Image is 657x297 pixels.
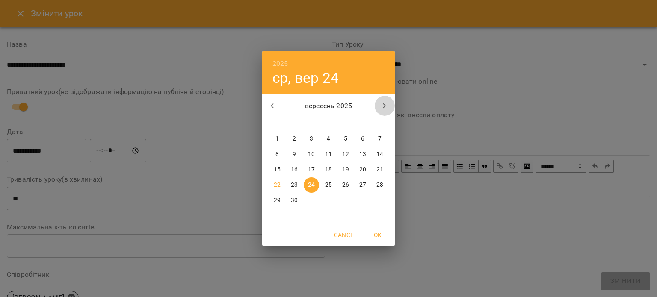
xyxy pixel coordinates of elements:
[274,196,281,205] p: 29
[355,177,370,193] button: 27
[275,150,279,159] p: 8
[372,131,388,147] button: 7
[287,131,302,147] button: 2
[308,165,315,174] p: 17
[338,162,353,177] button: 19
[325,181,332,189] p: 25
[287,177,302,193] button: 23
[378,135,382,143] p: 7
[338,147,353,162] button: 12
[355,162,370,177] button: 20
[291,196,298,205] p: 30
[304,162,319,177] button: 17
[344,135,347,143] p: 5
[325,165,332,174] p: 18
[372,162,388,177] button: 21
[372,177,388,193] button: 28
[287,193,302,208] button: 30
[274,181,281,189] p: 22
[308,150,315,159] p: 10
[304,131,319,147] button: 3
[287,147,302,162] button: 9
[338,118,353,127] span: пт
[355,147,370,162] button: 13
[376,150,383,159] p: 14
[283,101,375,111] p: вересень 2025
[355,131,370,147] button: 6
[355,118,370,127] span: сб
[287,162,302,177] button: 16
[275,135,279,143] p: 1
[321,131,336,147] button: 4
[269,193,285,208] button: 29
[269,162,285,177] button: 15
[293,135,296,143] p: 2
[359,181,366,189] p: 27
[269,131,285,147] button: 1
[321,177,336,193] button: 25
[372,147,388,162] button: 14
[338,131,353,147] button: 5
[359,165,366,174] p: 20
[308,181,315,189] p: 24
[376,165,383,174] p: 21
[291,165,298,174] p: 16
[293,150,296,159] p: 9
[342,165,349,174] p: 19
[269,147,285,162] button: 8
[304,118,319,127] span: ср
[291,181,298,189] p: 23
[327,135,330,143] p: 4
[304,177,319,193] button: 24
[304,147,319,162] button: 10
[269,118,285,127] span: пн
[331,227,361,243] button: Cancel
[359,150,366,159] p: 13
[272,69,339,87] button: ср, вер 24
[364,227,391,243] button: OK
[321,162,336,177] button: 18
[372,118,388,127] span: нд
[321,118,336,127] span: чт
[274,165,281,174] p: 15
[342,150,349,159] p: 12
[321,147,336,162] button: 11
[310,135,313,143] p: 3
[338,177,353,193] button: 26
[272,58,288,70] button: 2025
[376,181,383,189] p: 28
[287,118,302,127] span: вт
[269,177,285,193] button: 22
[342,181,349,189] p: 26
[361,135,364,143] p: 6
[367,230,388,240] span: OK
[325,150,332,159] p: 11
[334,230,357,240] span: Cancel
